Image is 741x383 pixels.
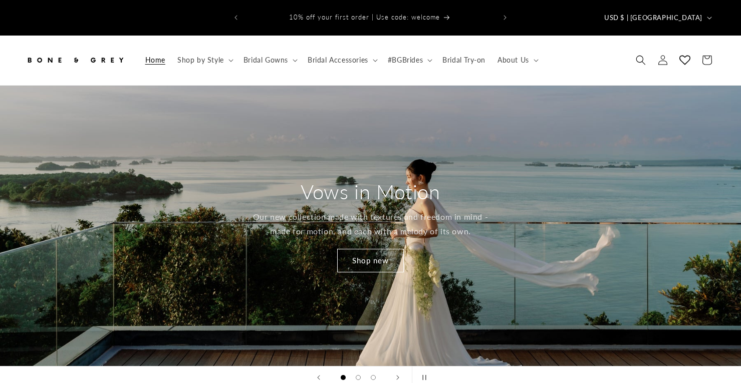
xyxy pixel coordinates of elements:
img: Bone and Grey Bridal [25,49,125,71]
a: Bone and Grey Bridal [22,46,129,75]
summary: Shop by Style [171,50,237,71]
span: Bridal Gowns [243,56,288,65]
span: Shop by Style [177,56,224,65]
summary: About Us [491,50,543,71]
button: USD $ | [GEOGRAPHIC_DATA] [598,8,716,27]
span: About Us [498,56,529,65]
span: #BGBrides [388,56,423,65]
span: USD $ | [GEOGRAPHIC_DATA] [604,13,702,23]
summary: Search [630,49,652,71]
summary: Bridal Gowns [237,50,302,71]
button: Next announcement [494,8,516,27]
summary: Bridal Accessories [302,50,382,71]
p: Our new collection made with textures and freedom in mind - made for motion, and each with a melo... [252,210,489,239]
a: Bridal Try-on [436,50,491,71]
a: Home [139,50,171,71]
button: Previous announcement [225,8,247,27]
h2: Vows in Motion [301,179,440,205]
summary: #BGBrides [382,50,436,71]
span: 10% off your first order | Use code: welcome [289,13,440,21]
span: Bridal Accessories [308,56,368,65]
span: Bridal Try-on [442,56,485,65]
a: Shop new [337,249,404,272]
span: Home [145,56,165,65]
